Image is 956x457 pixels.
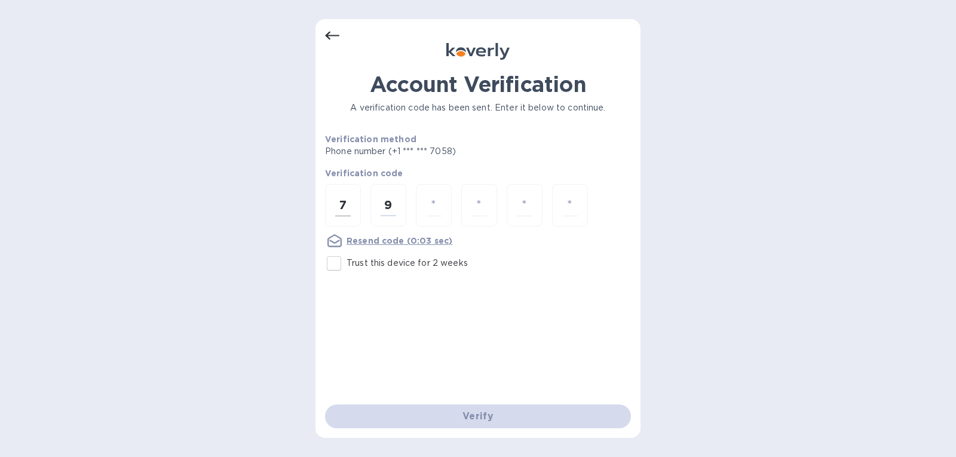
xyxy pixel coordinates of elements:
[347,236,452,246] u: Resend code (0:03 sec)
[325,72,631,97] h1: Account Verification
[325,167,631,179] p: Verification code
[325,145,547,158] p: Phone number (+1 *** *** 7058)
[325,102,631,114] p: A verification code has been sent. Enter it below to continue.
[347,257,468,269] p: Trust this device for 2 weeks
[325,134,416,144] b: Verification method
